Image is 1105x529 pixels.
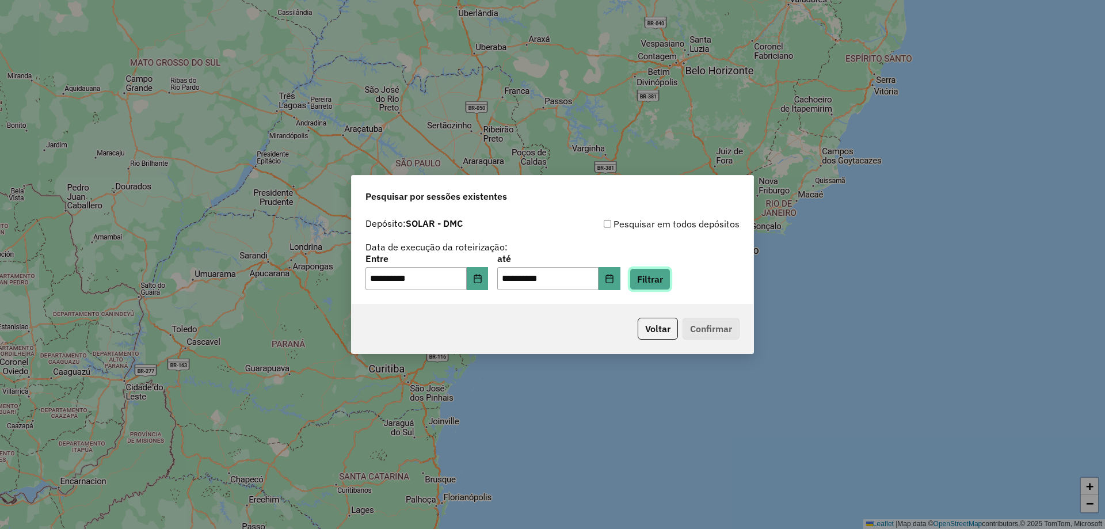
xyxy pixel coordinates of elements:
div: Pesquisar em todos depósitos [552,217,740,231]
label: Data de execução da roteirização: [365,240,508,254]
button: Choose Date [467,267,489,290]
strong: SOLAR - DMC [406,218,463,229]
label: Entre [365,252,488,265]
span: Pesquisar por sessões existentes [365,189,507,203]
button: Filtrar [630,268,670,290]
label: até [497,252,620,265]
button: Choose Date [599,267,620,290]
label: Depósito: [365,216,463,230]
button: Voltar [638,318,678,340]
